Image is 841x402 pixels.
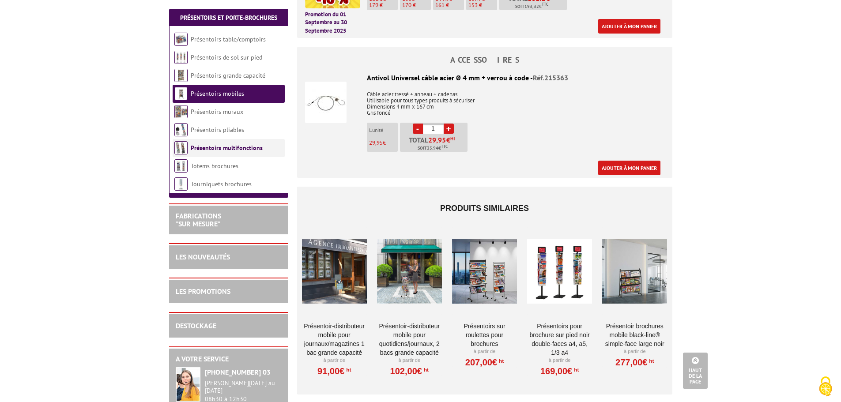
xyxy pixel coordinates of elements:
[317,368,351,374] a: 91,00€HT
[305,11,360,35] p: Promotion du 01 Septembre au 30 Septembre 2025
[815,376,837,398] img: Cookies (fenêtre modale)
[810,372,841,402] button: Cookies (fenêtre modale)
[441,144,448,149] sup: TTC
[174,105,188,118] img: Présentoirs muraux
[527,357,592,364] p: À partir de
[602,348,667,355] p: À partir de
[191,71,265,79] a: Présentoirs grande capacité
[369,127,398,133] p: L'unité
[540,368,579,374] a: 169,00€HT
[402,136,468,152] p: Total
[191,144,263,152] a: Présentoirs multifonctions
[191,180,252,188] a: Tourniquets brochures
[418,145,448,152] span: Soit €
[174,123,188,136] img: Présentoirs pliables
[598,161,660,175] a: Ajouter à mon panier
[176,321,216,330] a: DESTOCKAGE
[450,135,456,142] sup: HT
[305,73,664,83] div: Antivol Universel câble acier Ø 4 mm + verrou à code -
[205,379,282,394] div: [PERSON_NAME][DATE] au [DATE]
[176,355,282,363] h2: A votre service
[302,322,367,357] a: Présentoir-Distributeur mobile pour journaux/magazines 1 bac grande capacité
[615,360,654,365] a: 277,00€HT
[176,252,230,261] a: LES NOUVEAUTÉS
[413,124,423,134] a: -
[191,35,266,43] a: Présentoirs table/comptoirs
[377,322,442,357] a: Présentoir-distributeur mobile pour quotidiens/journaux, 2 bacs grande capacité
[602,322,667,348] a: Présentoir Brochures mobile Black-Line® simple-face large noir
[191,90,244,98] a: Présentoirs mobiles
[205,368,271,376] strong: [PHONE_NUMBER] 03
[598,19,660,34] a: Ajouter à mon panier
[174,51,188,64] img: Présentoirs de sol sur pied
[369,139,383,147] span: 29,95
[377,357,442,364] p: À partir de
[174,141,188,154] img: Présentoirs multifonctions
[191,108,243,116] a: Présentoirs muraux
[435,2,464,8] p: 161 €
[422,367,429,373] sup: HT
[174,159,188,173] img: Totems brochures
[572,367,579,373] sup: HT
[542,2,548,7] sup: TTC
[180,14,277,22] a: Présentoirs et Porte-brochures
[452,348,517,355] p: À partir de
[302,357,367,364] p: À partir de
[465,360,504,365] a: 207,00€HT
[533,73,568,82] span: Réf.215363
[497,358,504,364] sup: HT
[390,368,429,374] a: 102,00€HT
[305,85,664,116] p: Câble acier tressé + anneau + cadenas Utilisable pour tous types produits à sécuriser Dimensions ...
[527,322,592,357] a: Présentoirs pour brochure sur pied NOIR double-faces A4, A5, 1/3 A4
[305,82,347,123] img: Antivol Universel câble acier Ø 4 mm + verrou à code
[647,358,654,364] sup: HT
[174,33,188,46] img: Présentoirs table/comptoirs
[297,56,672,64] h4: ACCESSOIRES
[452,322,517,348] a: Présentoirs sur roulettes pour brochures
[428,136,446,143] span: 29,95
[427,145,438,152] span: 35.94
[468,2,497,8] p: 153 €
[191,53,262,61] a: Présentoirs de sol sur pied
[428,136,456,143] span: €
[524,3,539,10] span: 193,32
[191,162,238,170] a: Totems brochures
[402,2,431,8] p: 170 €
[176,287,230,296] a: LES PROMOTIONS
[683,353,708,389] a: Haut de la page
[176,367,200,402] img: widget-service.jpg
[444,124,454,134] a: +
[174,87,188,100] img: Présentoirs mobiles
[440,204,529,213] span: Produits similaires
[174,69,188,82] img: Présentoirs grande capacité
[515,3,548,10] span: Soit €
[344,367,351,373] sup: HT
[191,126,244,134] a: Présentoirs pliables
[176,211,221,228] a: FABRICATIONS"Sur Mesure"
[369,2,398,8] p: 179 €
[369,140,398,146] p: €
[174,177,188,191] img: Tourniquets brochures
